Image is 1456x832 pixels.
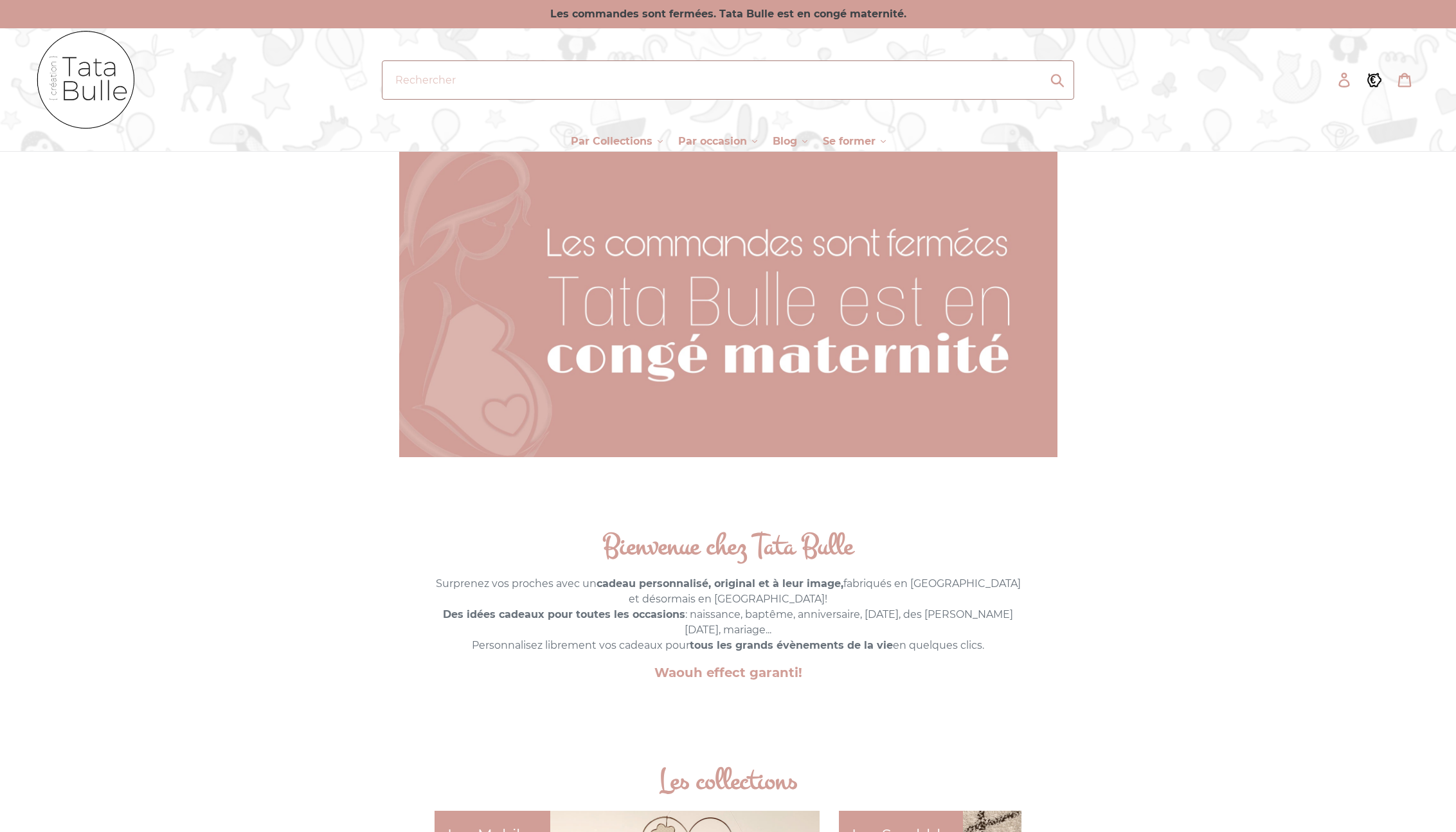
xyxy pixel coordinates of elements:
div: slideshow [399,152,1057,457]
p: Surprenez vos proches avec un fabriqués en [GEOGRAPHIC_DATA] et désormais en [GEOGRAPHIC_DATA]! :... [435,576,1022,653]
b: tous les grands évènements de la vie [690,639,893,651]
strong: cadeau personnalisé, original et à leur image, [597,577,843,590]
b: Des idées cadeaux pour toutes les occasions [443,608,685,620]
h4: Les collections [435,763,1022,800]
button: Blog [766,132,814,151]
span: Se former [823,135,876,148]
button: Se former [816,132,892,151]
tspan: € [1370,74,1376,86]
span: Par occasion [678,135,747,148]
input: Rechercher [382,60,1075,100]
img: Tata Bulle [35,28,138,132]
span: Blog [773,135,797,148]
h3: Waouh effect garanti! [435,665,1022,681]
h2: Bienvenue chez Tata Bulle [435,528,1022,565]
button: Par Collections [564,132,669,151]
button: Par occasion [672,132,764,151]
a: € [1360,64,1390,96]
span: Par Collections [571,135,652,148]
